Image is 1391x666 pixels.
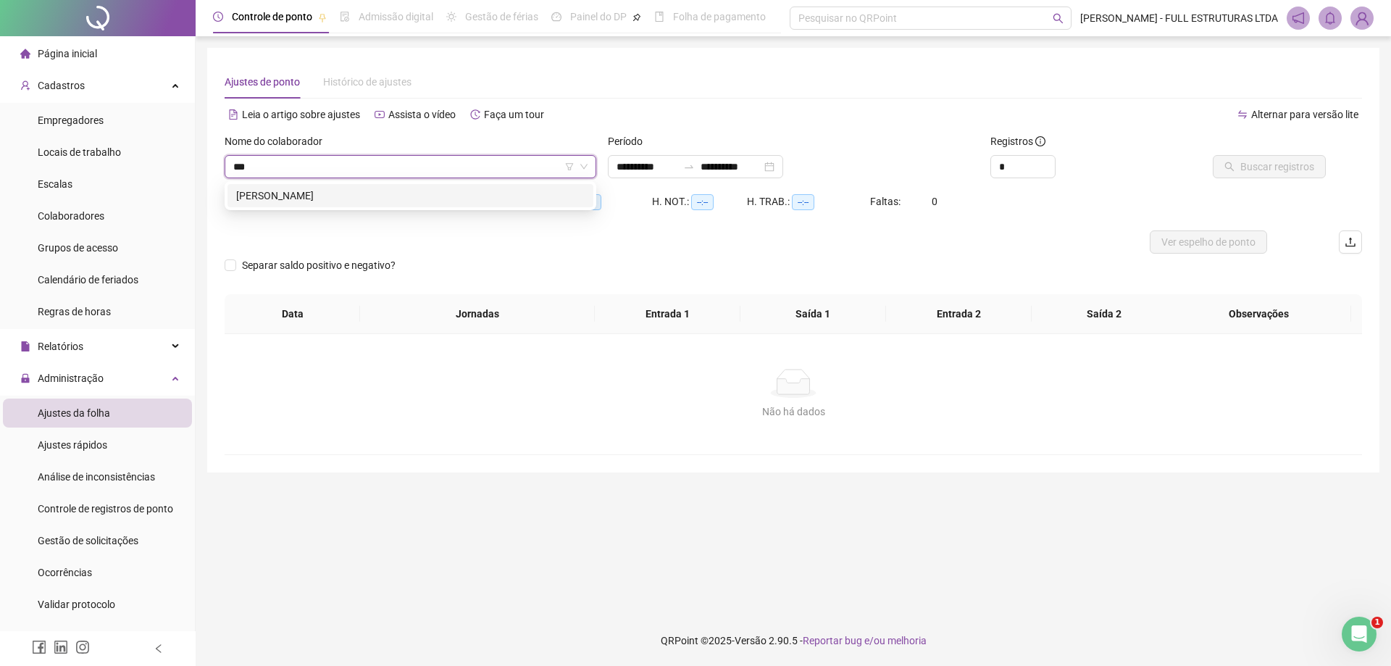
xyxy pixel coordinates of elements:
[359,11,433,22] span: Admissão digital
[932,196,937,207] span: 0
[673,11,766,22] span: Folha de pagamento
[446,12,456,22] span: sun
[232,11,312,22] span: Controle de ponto
[747,193,870,210] div: H. TRAB.:
[38,274,138,286] span: Calendário de feriados
[54,640,68,654] span: linkedin
[570,11,627,22] span: Painel do DP
[683,161,695,172] span: swap-right
[803,635,927,646] span: Reportar bug e/ou melhoria
[1213,155,1326,178] button: Buscar registros
[20,341,30,351] span: file
[1345,236,1356,248] span: upload
[38,341,83,352] span: Relatórios
[38,210,104,222] span: Colaboradores
[1035,136,1045,146] span: info-circle
[38,599,115,610] span: Validar protocolo
[38,115,104,126] span: Empregadores
[1178,306,1340,322] span: Observações
[38,535,138,546] span: Gestão de solicitações
[1150,230,1267,254] button: Ver espelho de ponto
[38,178,72,190] span: Escalas
[38,407,110,419] span: Ajustes da folha
[1351,7,1373,29] img: 71489
[38,242,118,254] span: Grupos de acesso
[375,109,385,120] span: youtube
[20,49,30,59] span: home
[470,109,480,120] span: history
[1032,294,1177,334] th: Saída 2
[990,133,1045,149] span: Registros
[551,12,561,22] span: dashboard
[242,109,360,120] span: Leia o artigo sobre ajustes
[323,76,412,88] span: Histórico de ajustes
[683,161,695,172] span: to
[1251,109,1358,120] span: Alternar para versão lite
[558,193,652,210] div: HE 3:
[886,294,1032,334] th: Entrada 2
[1166,294,1351,334] th: Observações
[227,184,593,207] div: ALANN CARLOS SANTOS DA CRUZ
[870,196,903,207] span: Faltas:
[465,11,538,22] span: Gestão de férias
[242,404,1345,420] div: Não há dados
[38,567,92,578] span: Ocorrências
[20,373,30,383] span: lock
[225,76,300,88] span: Ajustes de ponto
[1371,617,1383,628] span: 1
[1080,10,1278,26] span: [PERSON_NAME] - FULL ESTRUTURAS LTDA
[236,257,401,273] span: Separar saldo positivo e negativo?
[20,80,30,91] span: user-add
[213,12,223,22] span: clock-circle
[1237,109,1248,120] span: swap
[654,12,664,22] span: book
[32,640,46,654] span: facebook
[196,615,1391,666] footer: QRPoint © 2025 - 2.90.5 -
[691,194,714,210] span: --:--
[595,294,740,334] th: Entrada 1
[340,12,350,22] span: file-done
[225,133,332,149] label: Nome do colaborador
[38,306,111,317] span: Regras de horas
[38,80,85,91] span: Cadastros
[360,294,595,334] th: Jornadas
[388,109,456,120] span: Assista o vídeo
[38,630,148,642] span: Link para registro rápido
[792,194,814,210] span: --:--
[236,188,585,204] div: [PERSON_NAME]
[75,640,90,654] span: instagram
[38,503,173,515] span: Controle de registros de ponto
[228,109,238,120] span: file-text
[565,162,574,171] span: filter
[740,294,886,334] th: Saída 1
[1053,13,1064,24] span: search
[652,193,747,210] div: H. NOT.:
[1324,12,1337,25] span: bell
[1292,12,1305,25] span: notification
[38,439,107,451] span: Ajustes rápidos
[38,471,155,483] span: Análise de inconsistências
[38,48,97,59] span: Página inicial
[580,162,588,171] span: down
[225,294,360,334] th: Data
[318,13,327,22] span: pushpin
[154,644,164,654] span: left
[735,635,766,646] span: Versão
[632,13,641,22] span: pushpin
[38,146,121,158] span: Locais de trabalho
[608,133,652,149] label: Período
[1342,617,1377,652] iframe: Intercom live chat
[38,372,104,384] span: Administração
[484,109,544,120] span: Faça um tour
